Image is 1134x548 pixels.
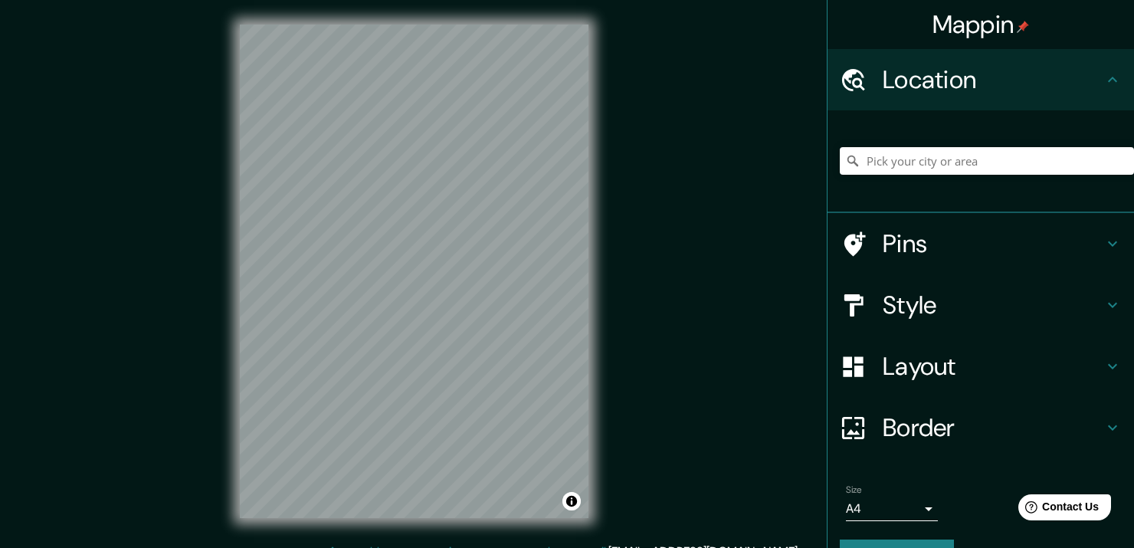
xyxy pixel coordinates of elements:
[840,147,1134,175] input: Pick your city or area
[828,397,1134,458] div: Border
[846,484,862,497] label: Size
[828,336,1134,397] div: Layout
[240,25,588,518] canvas: Map
[883,228,1103,259] h4: Pins
[883,64,1103,95] h4: Location
[846,497,938,521] div: A4
[1017,21,1029,33] img: pin-icon.png
[883,412,1103,443] h4: Border
[883,290,1103,320] h4: Style
[883,351,1103,382] h4: Layout
[998,488,1117,531] iframe: Help widget launcher
[828,49,1134,110] div: Location
[932,9,1030,40] h4: Mappin
[828,213,1134,274] div: Pins
[828,274,1134,336] div: Style
[562,492,581,510] button: Toggle attribution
